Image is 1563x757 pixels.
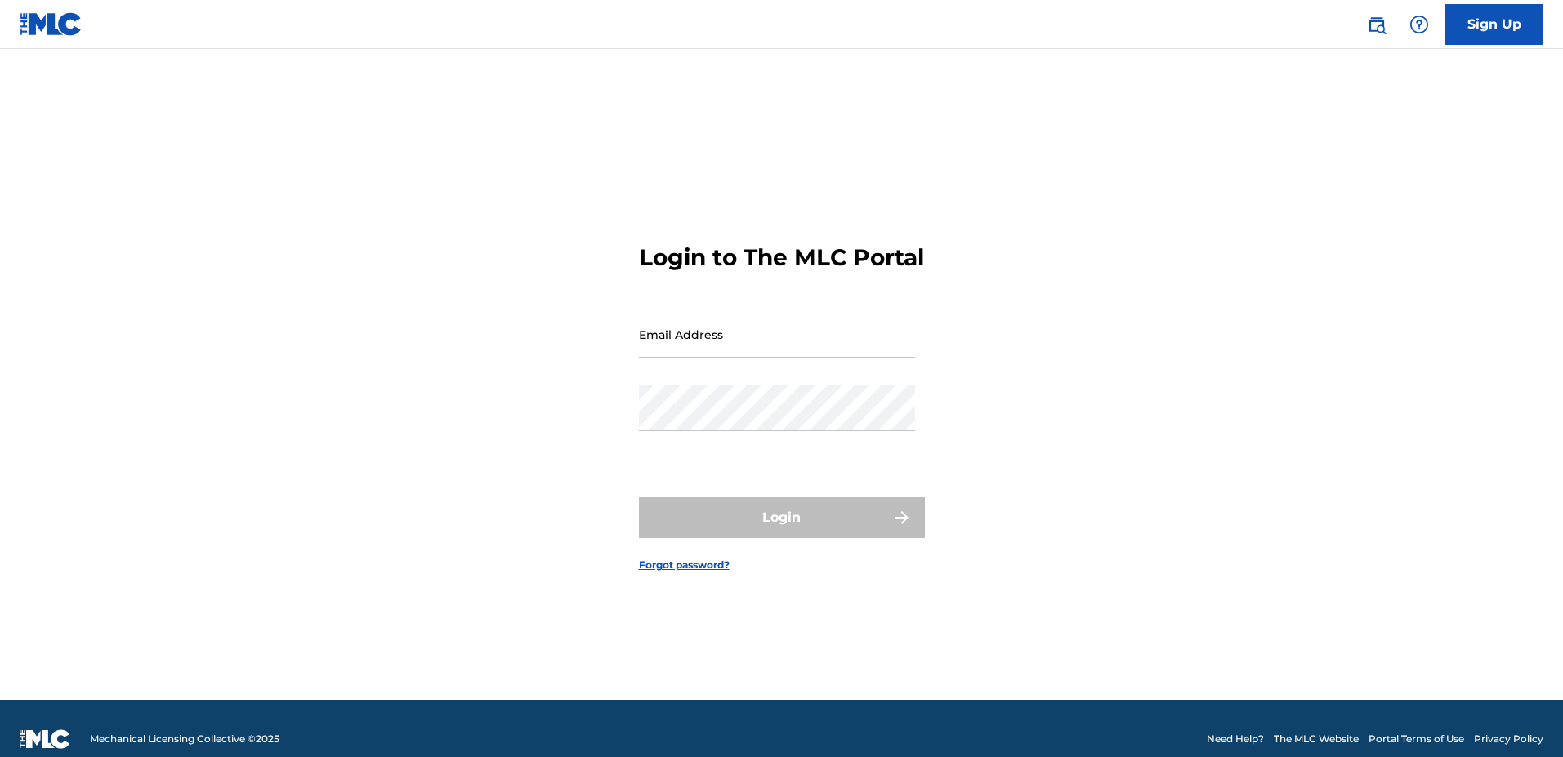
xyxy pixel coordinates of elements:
a: The MLC Website [1274,732,1359,746]
a: Need Help? [1207,732,1264,746]
img: logo [20,729,70,749]
div: Help [1403,8,1436,41]
img: help [1409,15,1429,34]
a: Portal Terms of Use [1369,732,1464,746]
span: Mechanical Licensing Collective © 2025 [90,732,279,746]
h3: Login to The MLC Portal [639,243,924,272]
a: Privacy Policy [1474,732,1543,746]
a: Forgot password? [639,558,730,572]
img: MLC Logo [20,12,83,36]
img: search [1367,15,1387,34]
a: Sign Up [1445,4,1543,45]
a: Public Search [1360,8,1393,41]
